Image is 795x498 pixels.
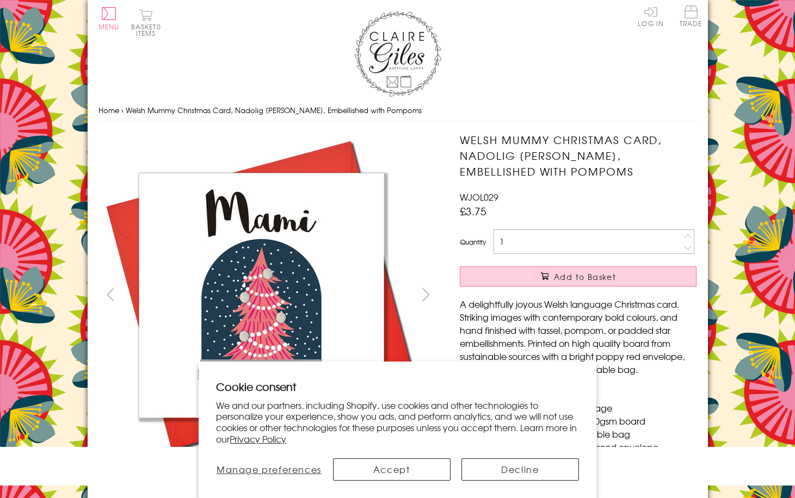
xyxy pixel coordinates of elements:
p: We and our partners, including Shopify, use cookies and other technologies to personalize your ex... [216,400,579,445]
span: Menu [98,22,120,32]
span: 0 items [136,22,161,38]
button: Menu [98,7,120,30]
button: Add to Basket [460,266,697,287]
a: Trade [680,5,702,29]
span: WJOL029 [460,190,498,203]
nav: breadcrumbs [98,99,697,122]
h2: Cookie consent [216,379,579,394]
p: A delightfully joyous Welsh language Christmas card. Striking images with contemporary bold colou... [460,297,697,376]
span: Trade [680,5,702,27]
span: › [121,105,124,115]
button: Basket0 items [131,9,161,36]
button: next [414,282,438,307]
a: Home [98,105,119,115]
img: Welsh Mummy Christmas Card, Nadolig Llawen Mami, Embellished with Pompoms [438,132,765,458]
a: Log In [638,5,664,27]
span: Welsh Mummy Christmas Card, Nadolig [PERSON_NAME], Embellished with Pompoms [126,105,422,115]
button: Decline [461,458,579,481]
button: Manage preferences [216,458,322,481]
button: prev [98,282,123,307]
button: Accept [333,458,451,481]
label: Quantity [460,237,486,247]
span: Add to Basket [554,271,616,282]
span: Manage preferences [217,463,322,476]
span: £3.75 [460,203,486,219]
img: Welsh Mummy Christmas Card, Nadolig Llawen Mami, Embellished with Pompoms [98,132,424,458]
img: Claire Giles Greetings Cards [354,11,441,97]
h1: Welsh Mummy Christmas Card, Nadolig [PERSON_NAME], Embellished with Pompoms [460,132,697,179]
a: Privacy Policy [230,432,286,445]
